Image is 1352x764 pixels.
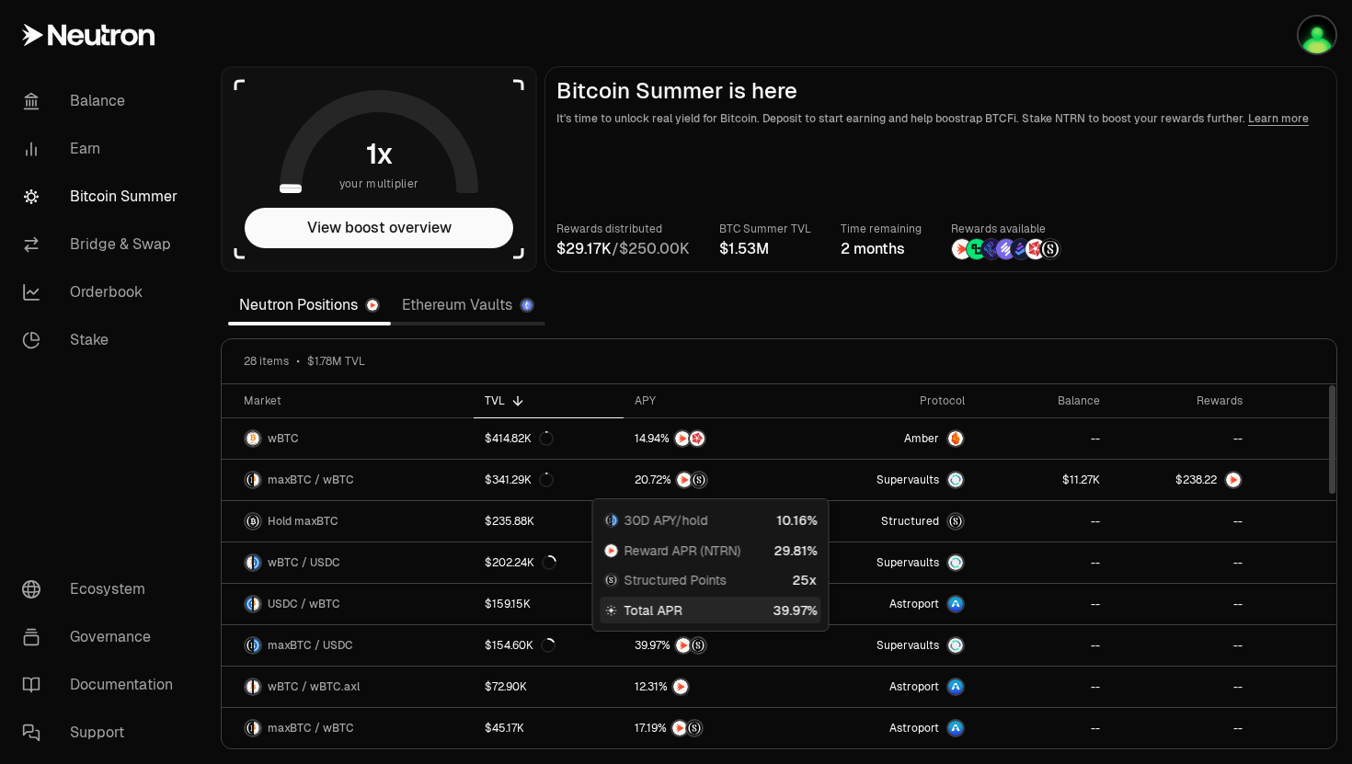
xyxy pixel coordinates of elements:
[254,597,260,611] img: wBTC Logo
[254,555,260,570] img: USDC Logo
[7,613,199,661] a: Governance
[673,679,688,694] img: NTRN
[1226,473,1241,487] img: NTRN Logo
[948,555,963,570] img: Supervaults
[222,418,474,459] a: wBTC LogowBTC
[605,544,618,557] img: NTRN
[485,393,613,408] div: TVL
[948,473,963,487] img: Supervaults
[268,721,354,735] span: maxBTC / wBTC
[976,708,1111,748] a: --
[246,514,260,529] img: maxBTC Logo
[246,679,252,694] img: wBTC Logo
[222,667,474,707] a: wBTC LogowBTC.axl LogowBTC / wBTC.axl
[556,220,690,238] p: Rewards distributed
[976,667,1111,707] a: --
[485,597,531,611] div: $159.15K
[799,667,976,707] a: Astroport
[799,584,976,624] a: Astroport
[675,431,690,446] img: NTRN
[474,625,624,666] a: $154.60K
[254,679,260,694] img: wBTC.axl Logo
[556,109,1325,128] p: It's time to unlock real yield for Bitcoin. Deposit to start earning and help boostrap BTCFi. Sta...
[254,638,260,653] img: USDC Logo
[474,667,624,707] a: $72.90K
[246,638,252,653] img: maxBTC Logo
[605,574,618,587] img: Structured Points
[799,542,976,583] a: SupervaultsSupervaults
[881,514,939,529] span: Structured
[222,501,474,542] a: maxBTC LogoHold maxBTC
[268,679,360,694] span: wBTC / wBTC.axl
[268,638,353,653] span: maxBTC / USDC
[254,721,260,735] img: wBTC Logo
[624,625,799,666] a: NTRNStructured Points
[268,597,340,611] span: USDC / wBTC
[692,473,706,487] img: Structured Points
[7,661,199,709] a: Documentation
[889,597,939,611] span: Astroport
[1111,584,1254,624] a: --
[976,625,1111,666] a: --
[690,431,705,446] img: Mars Fragments
[228,287,391,324] a: Neutron Positions
[307,354,365,369] span: $1.78M TVL
[474,542,624,583] a: $202.24K
[877,473,939,487] span: Supervaults
[624,667,799,707] a: NTRN
[7,77,199,125] a: Balance
[624,418,799,459] a: NTRNMars Fragments
[799,625,976,666] a: SupervaultsSupervaults
[996,239,1016,259] img: Solv Points
[556,78,1325,104] h2: Bitcoin Summer is here
[624,460,799,500] a: NTRNStructured Points
[976,584,1111,624] a: --
[948,638,963,653] img: Supervaults
[1248,111,1309,126] a: Learn more
[245,208,513,248] button: View boost overview
[904,431,939,446] span: Amber
[635,636,788,655] button: NTRNStructured Points
[244,393,463,408] div: Market
[624,708,799,748] a: NTRNStructured Points
[7,268,199,316] a: Orderbook
[799,460,976,500] a: SupervaultsSupervaults
[672,721,687,735] img: NTRN
[246,555,252,570] img: wBTC Logo
[1111,625,1254,666] a: --
[719,220,811,238] p: BTC Summer TVL
[635,678,788,696] button: NTRN
[556,238,690,260] div: /
[613,514,618,527] img: USDC Logo
[635,719,788,737] button: NTRNStructured Points
[1299,17,1335,53] img: Main Account
[339,175,419,193] span: your multiplier
[799,418,976,459] a: AmberAmber
[1011,239,1031,259] img: Bedrock Diamonds
[246,721,252,735] img: maxBTC Logo
[485,555,556,570] div: $202.24K
[889,721,939,735] span: Astroport
[981,239,1002,259] img: EtherFi Points
[474,501,624,542] a: $235.88K
[635,471,788,489] button: NTRNStructured Points
[987,393,1100,408] div: Balance
[948,431,963,446] img: Amber
[948,514,963,529] img: maxBTC
[635,393,788,408] div: APY
[799,501,976,542] a: StructuredmaxBTC
[676,638,691,653] img: NTRN
[246,597,252,611] img: USDC Logo
[474,708,624,748] a: $45.17K
[1111,460,1254,500] a: NTRN Logo
[391,287,545,324] a: Ethereum Vaults
[485,514,534,529] div: $235.88K
[952,239,972,259] img: NTRN
[976,542,1111,583] a: --
[246,473,252,487] img: maxBTC Logo
[268,514,338,529] span: Hold maxBTC
[7,565,199,613] a: Ecosystem
[485,638,556,653] div: $154.60K
[268,555,340,570] span: wBTC / USDC
[687,721,702,735] img: Structured Points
